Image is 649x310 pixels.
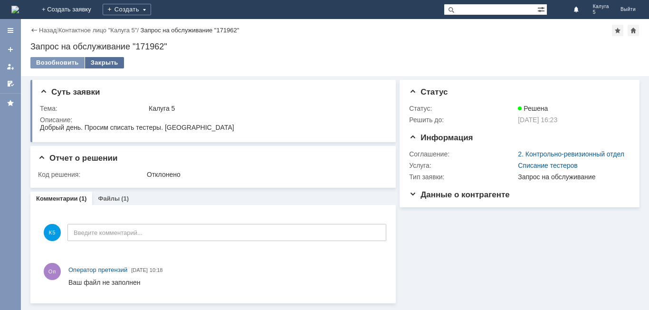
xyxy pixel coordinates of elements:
[39,27,57,34] a: Назад
[36,195,78,202] a: Комментарии
[409,150,516,158] div: Соглашение:
[537,4,547,13] span: Расширенный поиск
[150,267,163,273] span: 10:18
[518,173,626,181] div: Запрос на обслуживание
[518,105,548,112] span: Решена
[593,4,609,10] span: Калуга
[103,4,151,15] div: Создать
[11,6,19,13] a: Перейти на домашнюю страницу
[58,27,141,34] div: /
[40,105,147,112] div: Тема:
[121,195,129,202] div: (1)
[68,266,127,273] span: Оператор претензий
[11,6,19,13] img: logo
[3,59,18,74] a: Мои заявки
[612,25,623,36] div: Добавить в избранное
[38,154,117,163] span: Отчет о решении
[131,267,148,273] span: [DATE]
[409,105,516,112] div: Статус:
[3,76,18,91] a: Мои согласования
[57,26,58,33] div: |
[40,87,100,97] span: Суть заявки
[38,171,145,178] div: Код решения:
[409,133,473,142] span: Информация
[58,27,137,34] a: Контактное лицо "Калуга 5"
[409,173,516,181] div: Тип заявки:
[593,10,609,15] span: 5
[628,25,639,36] div: Сделать домашней страницей
[409,116,516,124] div: Решить до:
[40,116,385,124] div: Описание:
[44,224,61,241] span: К5
[409,190,510,199] span: Данные о контрагенте
[79,195,87,202] div: (1)
[518,150,624,158] a: 2. Контрольно-ревизионный отдел
[409,87,448,97] span: Статус
[409,162,516,169] div: Услуга:
[30,42,639,51] div: Запрос на обслуживание "171962"
[141,27,239,34] div: Запрос на обслуживание "171962"
[3,42,18,57] a: Создать заявку
[147,171,383,178] div: Отклонено
[68,265,127,275] a: Оператор претензий
[98,195,120,202] a: Файлы
[518,162,578,169] a: Списание тестеров
[518,116,557,124] span: [DATE] 16:23
[149,105,383,112] div: Калуга 5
